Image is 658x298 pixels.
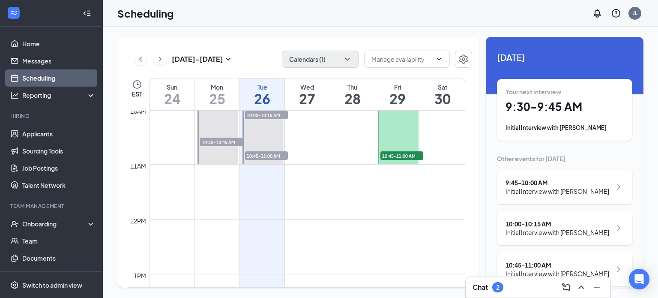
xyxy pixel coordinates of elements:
div: Tue [240,83,284,91]
a: August 24, 2025 [150,78,194,110]
div: 11am [129,161,148,171]
div: Sat [420,83,465,91]
div: Your next interview [505,87,624,96]
div: Team Management [10,202,94,210]
svg: WorkstreamLogo [9,9,18,17]
a: Team [22,232,96,250]
div: JL [633,9,637,17]
div: Mon [195,83,239,91]
div: 2 [496,284,499,291]
svg: SmallChevronDown [223,54,233,64]
svg: UserCheck [10,220,19,228]
svg: Analysis [10,91,19,99]
div: Switch to admin view [22,281,82,289]
svg: ChevronRight [613,264,624,274]
div: Initial Interview with [PERSON_NAME] [505,228,609,237]
div: Initial Interview with [PERSON_NAME] [505,269,609,278]
svg: ChevronRight [613,182,624,192]
div: Other events for [DATE] [497,154,632,163]
svg: Settings [10,281,19,289]
div: Hiring [10,112,94,120]
h1: 27 [285,91,329,106]
div: 12pm [129,216,148,226]
svg: ChevronDown [343,55,352,63]
svg: ChevronUp [576,282,586,292]
button: ChevronRight [154,53,167,66]
svg: Collapse [83,9,91,18]
a: August 29, 2025 [375,78,420,110]
div: Reporting [22,91,96,99]
a: August 25, 2025 [195,78,239,110]
div: 10:00 - 10:15 AM [505,220,609,228]
a: Sourcing Tools [22,142,96,160]
a: August 30, 2025 [420,78,465,110]
h3: [DATE] - [DATE] [172,54,223,64]
a: August 26, 2025 [240,78,284,110]
a: Scheduling [22,69,96,87]
div: 10:45 - 11:00 AM [505,261,609,269]
button: Calendars (1)ChevronDown [282,51,359,68]
button: ChevronUp [574,280,588,294]
a: Talent Network [22,177,96,194]
div: 10am [129,106,148,116]
div: 1pm [132,271,148,280]
button: ComposeMessage [559,280,573,294]
span: 10:45-11:00 AM [245,151,288,160]
svg: ChevronDown [436,56,443,63]
span: [DATE] [497,51,632,64]
svg: ComposeMessage [561,282,571,292]
h1: 29 [375,91,420,106]
h3: Chat [473,283,488,292]
button: Minimize [590,280,604,294]
a: August 28, 2025 [330,78,375,110]
a: SurveysCrown [22,267,96,284]
a: Home [22,35,96,52]
button: ChevronLeft [134,53,147,66]
h1: 26 [240,91,284,106]
svg: ChevronRight [156,54,164,64]
div: Thu [330,83,375,91]
a: Messages [22,52,96,69]
span: 10:00-10:15 AM [245,111,288,119]
svg: QuestionInfo [611,8,621,18]
div: Open Intercom Messenger [629,269,649,289]
span: 10:30-10:45 AM [200,138,243,146]
a: Applicants [22,125,96,142]
div: Wed [285,83,329,91]
div: Initial Interview with [PERSON_NAME] [505,123,624,132]
svg: ChevronLeft [136,54,145,64]
a: August 27, 2025 [285,78,329,110]
div: Onboarding [22,220,88,228]
a: Documents [22,250,96,267]
div: Initial Interview with [PERSON_NAME] [505,187,609,196]
div: Sun [150,83,194,91]
input: Manage availability [371,54,432,64]
a: Job Postings [22,160,96,177]
div: Fri [375,83,420,91]
svg: ChevronRight [613,223,624,233]
svg: Settings [458,54,469,64]
h1: Scheduling [117,6,174,21]
span: EST [132,90,142,98]
h1: 24 [150,91,194,106]
button: Settings [455,51,472,68]
h1: 30 [420,91,465,106]
h1: 25 [195,91,239,106]
h1: 9:30 - 9:45 AM [505,99,624,114]
span: 10:45-11:00 AM [380,151,423,160]
svg: Clock [132,79,142,90]
div: 9:45 - 10:00 AM [505,178,609,187]
svg: Minimize [592,282,602,292]
svg: Notifications [592,8,602,18]
h1: 28 [330,91,375,106]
